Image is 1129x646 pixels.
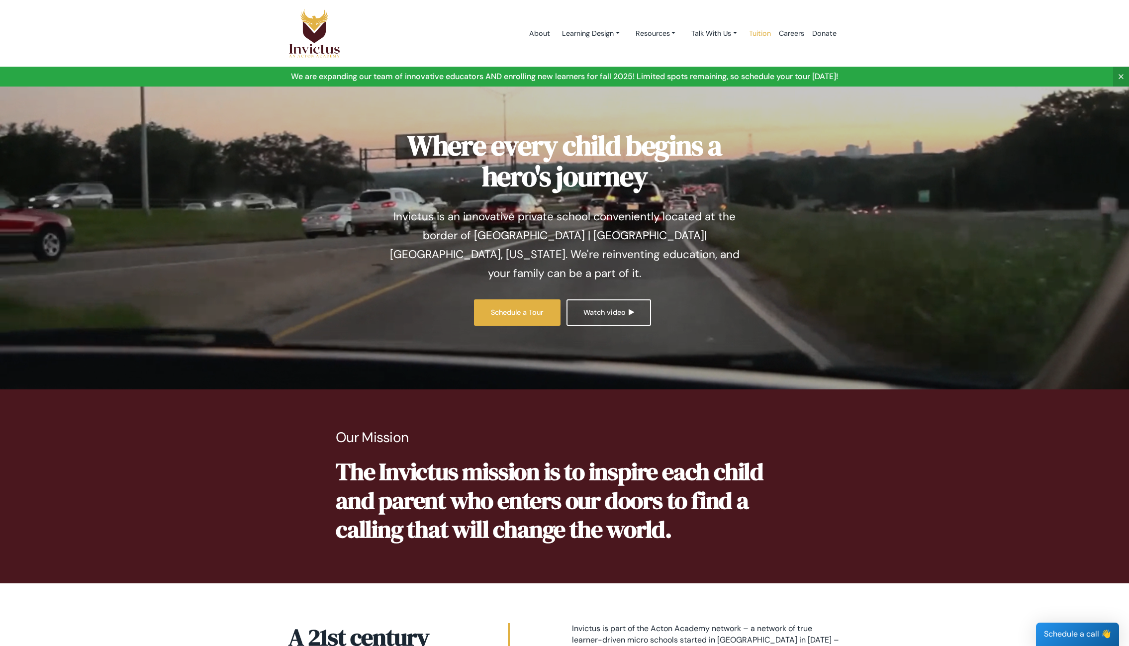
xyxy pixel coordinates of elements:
div: Schedule a call 👋 [1036,623,1119,646]
p: Invictus is an innovative private school conveniently located at the border of [GEOGRAPHIC_DATA] ... [383,207,746,283]
a: Learning Design [554,24,628,43]
p: Our Mission [336,429,793,446]
a: Resources [628,24,684,43]
a: Schedule a Tour [474,299,561,326]
p: The Invictus mission is to inspire each child and parent who enters our doors to find a calling t... [336,458,793,544]
a: Tuition [745,12,775,55]
a: Talk With Us [683,24,745,43]
a: About [525,12,554,55]
h1: Where every child begins a hero's journey [383,130,746,191]
a: Careers [775,12,808,55]
a: Donate [808,12,841,55]
a: Watch video [566,299,651,326]
img: Logo [288,8,340,58]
